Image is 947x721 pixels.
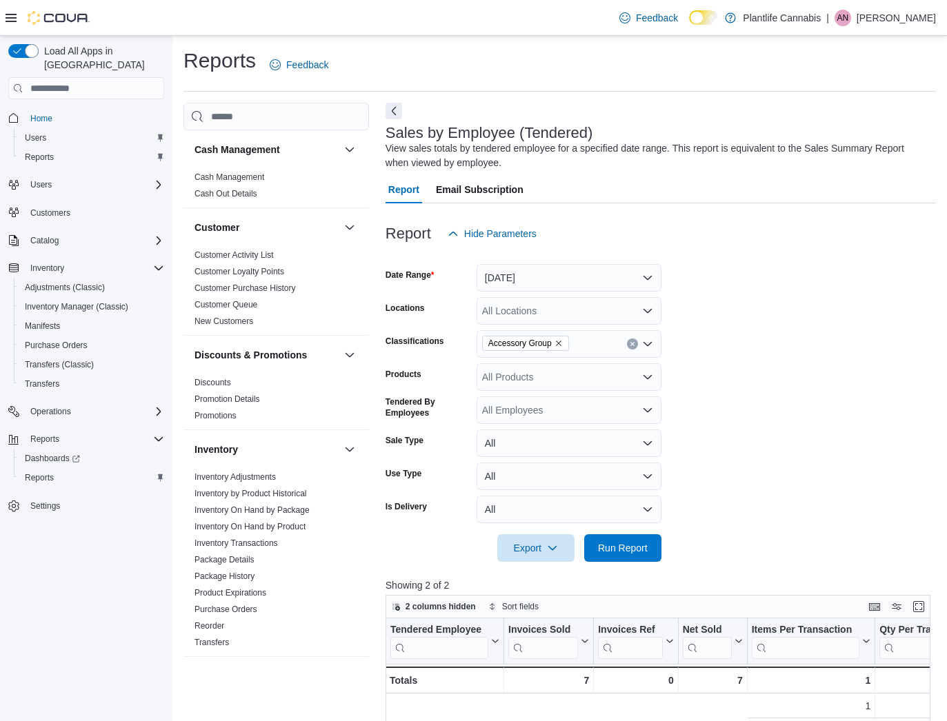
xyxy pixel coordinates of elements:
a: Inventory On Hand by Package [195,505,310,515]
div: 1 [751,672,870,689]
button: Next [386,103,402,119]
span: Customer Purchase History [195,283,296,294]
label: Is Delivery [386,501,427,512]
button: Invoices Sold [508,624,589,659]
a: Settings [25,498,66,514]
a: Purchase Orders [195,605,257,614]
h3: Discounts & Promotions [195,348,307,362]
button: Home [3,108,170,128]
button: Reports [25,431,65,447]
button: Cash Management [341,141,358,158]
div: Customer [183,247,369,335]
span: Package History [195,571,255,582]
a: Feedback [614,4,684,32]
button: Users [25,176,57,193]
a: Cash Management [195,172,264,182]
a: Promotion Details [195,394,260,404]
button: Inventory Manager (Classic) [14,297,170,316]
span: Inventory On Hand by Package [195,505,310,516]
a: Cash Out Details [195,189,257,199]
div: Inventory [183,469,369,656]
span: Load All Apps in [GEOGRAPHIC_DATA] [39,44,164,72]
a: Inventory Transactions [195,538,278,548]
span: Customer Queue [195,299,257,310]
a: Product Expirations [195,588,266,598]
span: Discounts [195,377,231,388]
span: Promotion Details [195,394,260,405]
h1: Reports [183,47,256,74]
span: Users [19,130,164,146]
button: Items Per Transaction [751,624,870,659]
span: Home [30,113,52,124]
span: Users [30,179,52,190]
p: Plantlife Cannabis [743,10,821,26]
div: 7 [682,672,742,689]
a: Dashboards [19,450,86,467]
span: Customer Activity List [195,250,274,261]
div: Cash Management [183,169,369,207]
div: Invoices Ref [598,624,662,637]
label: Use Type [386,468,421,479]
a: Customer Activity List [195,250,274,260]
span: Inventory by Product Historical [195,488,307,499]
button: Sort fields [483,598,544,615]
button: Loyalty [195,669,339,683]
button: Invoices Ref [598,624,673,659]
button: Operations [25,403,77,420]
span: Users [25,132,46,143]
a: Adjustments (Classic) [19,279,110,296]
div: Discounts & Promotions [183,374,369,429]
button: Transfers (Classic) [14,355,170,374]
a: Home [25,110,58,127]
button: Open list of options [642,338,653,349]
span: Inventory On Hand by Product [195,521,306,532]
button: Reports [3,429,170,449]
h3: Customer [195,221,239,234]
a: Reorder [195,621,224,631]
a: Dashboards [14,449,170,468]
div: 7 [508,672,589,689]
button: Catalog [25,232,64,249]
button: Export [497,534,575,562]
a: Transfers (Classic) [19,356,99,373]
a: Feedback [264,51,334,79]
button: Transfers [14,374,170,394]
label: Locations [386,303,425,314]
button: Customers [3,203,170,223]
button: Inventory [3,258,170,278]
button: Open list of options [642,372,653,383]
a: Inventory Adjustments [195,472,276,482]
a: Promotions [195,411,237,420]
label: Tendered By Employees [386,396,471,418]
span: Catalog [25,232,164,249]
span: Accessory Group [482,336,569,351]
a: Customer Loyalty Points [195,267,284,276]
h3: Cash Management [195,143,280,156]
a: Reports [19,149,59,165]
div: Tendered Employee [390,624,488,637]
button: Customer [341,219,358,236]
div: Net Sold [682,624,731,637]
h3: Loyalty [195,669,228,683]
span: Purchase Orders [25,340,88,351]
a: Inventory by Product Historical [195,489,307,498]
a: Customers [25,205,76,221]
span: Run Report [598,541,648,555]
span: Accessory Group [488,336,552,350]
div: 0 [598,672,673,689]
button: Clear input [627,338,638,349]
button: Users [14,128,170,148]
span: Operations [25,403,164,420]
button: Inventory [25,260,70,276]
a: Customer Purchase History [195,283,296,293]
label: Classifications [386,336,444,347]
a: Purchase Orders [19,337,93,354]
h3: Inventory [195,443,238,456]
div: Items Per Transaction [751,624,859,637]
span: Users [25,176,164,193]
button: All [477,429,661,457]
span: 2 columns hidden [406,601,476,612]
span: Dashboards [25,453,80,464]
button: Remove Accessory Group from selection in this group [555,339,563,347]
h3: Report [386,225,431,242]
